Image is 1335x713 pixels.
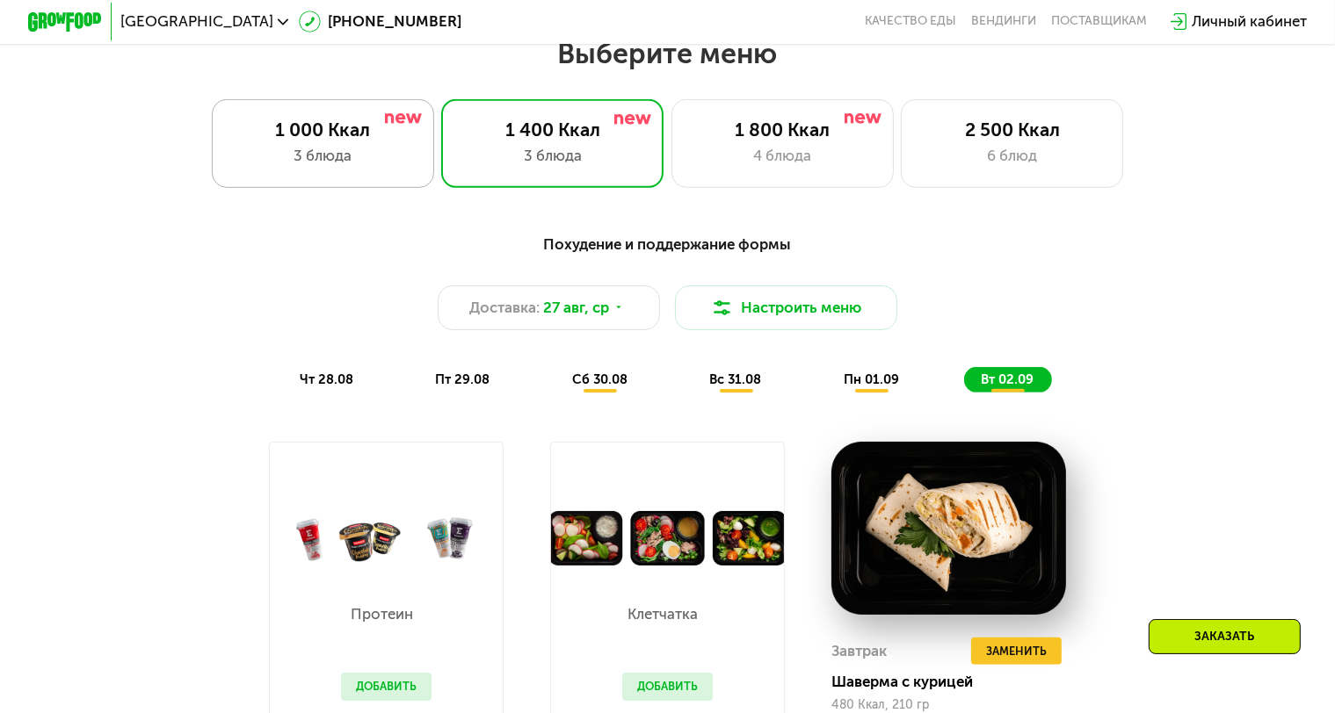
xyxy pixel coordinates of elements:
span: пн 01.09 [844,371,899,387]
button: Настроить меню [675,285,897,330]
div: поставщикам [1051,14,1147,29]
div: 1 000 Ккал [231,119,415,140]
a: Качество еды [865,14,956,29]
div: Заказать [1149,619,1301,654]
p: Протеин [341,607,422,622]
span: сб 30.08 [572,371,628,387]
span: вс 31.08 [709,371,761,387]
span: Доставка: [469,297,540,319]
div: Завтрак [831,637,887,666]
h2: Выберите меню [60,36,1276,71]
div: Похудение и поддержание формы [119,233,1216,256]
div: 3 блюда [231,145,415,167]
button: Заменить [971,637,1062,666]
span: 27 авг, ср [543,297,609,319]
div: 2 500 Ккал [920,119,1104,140]
div: 1 800 Ккал [691,119,874,140]
span: Заменить [986,642,1047,660]
div: 4 блюда [691,145,874,167]
div: Личный кабинет [1192,11,1307,32]
span: вт 02.09 [981,371,1034,387]
div: 6 блюд [920,145,1104,167]
a: Вендинги [971,14,1036,29]
span: чт 28.08 [300,371,353,387]
div: 3 блюда [461,145,644,167]
a: [PHONE_NUMBER] [299,11,462,32]
button: Добавить [341,673,432,701]
span: пт 29.08 [435,371,490,387]
span: [GEOGRAPHIC_DATA] [120,14,273,29]
button: Добавить [622,673,713,701]
div: 1 400 Ккал [461,119,644,140]
div: Шаверма с курицей [831,673,1081,691]
p: Клетчатка [622,607,703,622]
div: 480 Ккал, 210 гр [831,698,1066,712]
